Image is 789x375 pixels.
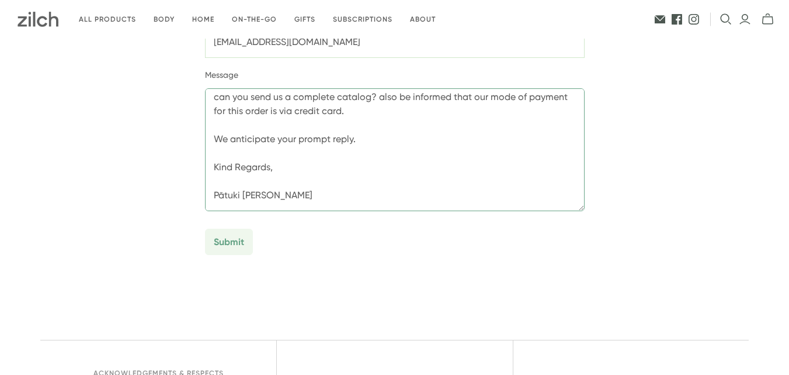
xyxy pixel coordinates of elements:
[223,6,286,33] a: On-the-go
[205,70,585,81] label: Message
[205,26,585,58] input: your@email.com
[758,13,777,26] button: mini-cart-toggle
[401,6,444,33] a: About
[70,6,145,33] a: All products
[18,12,58,27] img: Zilch has done the hard yards and handpicked the best ethical and sustainable products for you an...
[324,6,401,33] a: Subscriptions
[286,6,324,33] a: Gifts
[720,13,732,25] button: Open search
[183,6,223,33] a: Home
[739,13,751,26] a: Login
[145,6,183,33] a: Body
[205,229,253,255] input: Submit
